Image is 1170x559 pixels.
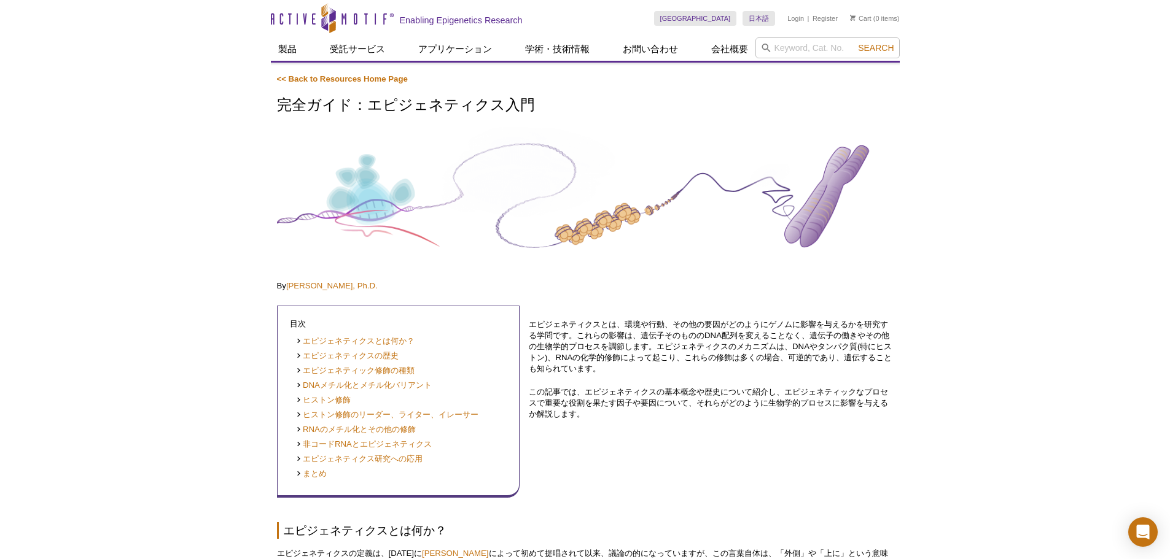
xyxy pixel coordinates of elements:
a: Cart [850,14,872,23]
a: ヒストン修飾のリーダー、ライター、イレーサー [296,409,479,421]
a: 非コードRNAとエピジェネティクス [296,439,432,450]
a: エピジェネティクスとは何か？ [296,336,415,347]
a: RNAのメチル化とその他の修飾 [296,424,416,436]
h2: エピジェネティクスとは何か？ [277,522,894,539]
a: エピジェネティクス研究への応用 [296,453,423,465]
a: [GEOGRAPHIC_DATA] [654,11,737,26]
a: お問い合わせ [615,37,685,61]
p: By [277,280,894,291]
span: Search [858,43,894,53]
a: エピジェネティクスの歴史 [296,350,399,362]
li: | [808,11,809,26]
h2: Enabling Epigenetics Research [400,15,523,26]
img: Your Cart [850,15,856,21]
input: Keyword, Cat. No. [755,37,900,58]
a: 日本語 [743,11,775,26]
img: Complete Guide to Understanding Epigenetics [277,127,894,266]
a: 会社概要 [704,37,755,61]
div: Open Intercom Messenger [1128,517,1158,547]
a: 受託サービス [322,37,392,61]
a: Login [787,14,804,23]
h1: 完全ガイド：エピジェネティクス入門 [277,97,894,115]
a: ヒストン修飾 [296,395,351,406]
a: Register [813,14,838,23]
a: [PERSON_NAME] [422,549,488,558]
a: 学術・技術情報 [518,37,597,61]
a: アプリケーション [411,37,499,61]
p: この記事では、エピジェネティクスの基本概念や歴史について紹介し、エピジェネティックなプロセスで重要な役割を果たす因子や要因について、それらがどのように生物学的プロセスに影響を与えるか解説します。 [529,387,893,420]
a: DNAメチル化とメチル化バリアント [296,380,432,391]
a: [PERSON_NAME], Ph.D. [286,281,378,290]
button: Search [854,42,897,53]
p: 目次 [290,318,507,330]
a: エピジェネティック修飾の種類 [296,365,415,377]
a: << Back to Resources Home Page [277,74,408,83]
p: エピジェネティクスとは、環境や行動、その他の要因がどのようにゲノムに影響を与えるかを研究する学問です。これらの影響は、遺伝子そのもののDNA配列を変えることなく、遺伝子の働きやその他の生物学的プ... [529,319,893,374]
a: まとめ [296,468,327,480]
a: 製品 [271,37,304,61]
li: (0 items) [850,11,900,26]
